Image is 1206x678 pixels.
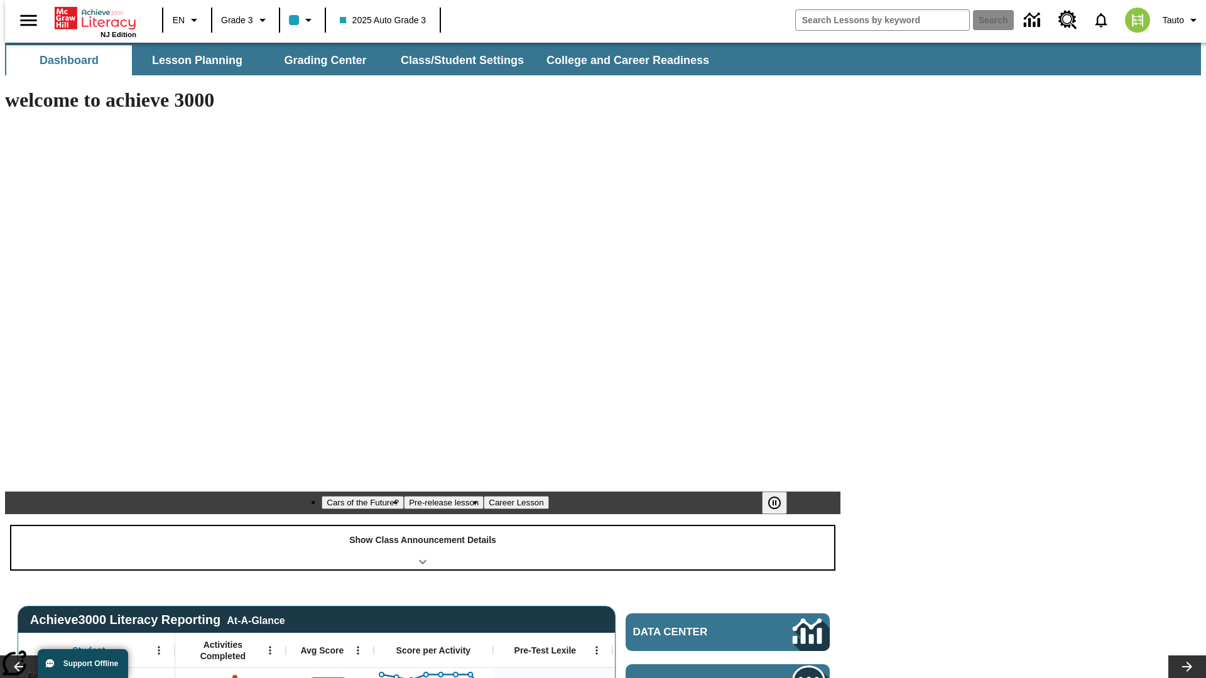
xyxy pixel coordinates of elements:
[1016,3,1051,38] a: Data Center
[349,641,367,660] button: Open Menu
[1168,655,1206,678] button: Lesson carousel, Next
[536,45,719,75] button: College and Career Readiness
[514,645,577,656] span: Pre-Test Lexile
[38,649,128,678] button: Support Offline
[182,639,264,662] span: Activities Completed
[149,641,168,660] button: Open Menu
[633,626,751,638] span: Data Center
[404,496,484,509] button: Slide 2 Pre-release lesson
[72,645,105,656] span: Student
[762,492,800,514] div: Pause
[221,14,253,27] span: Grade 3
[11,526,834,569] div: Show Class Announcement Details
[1125,8,1150,33] img: avatar image
[173,14,185,27] span: EN
[6,45,132,75] button: Dashboard
[5,43,1201,75] div: SubNavbar
[216,9,275,31] button: Grade: Grade 3, Select a grade
[55,4,136,38] div: Home
[1163,14,1184,27] span: Tauto
[55,6,136,31] a: Home
[587,641,606,660] button: Open Menu
[1158,9,1206,31] button: Profile/Settings
[484,496,548,509] button: Slide 3 Career Lesson
[263,45,388,75] button: Grading Center
[284,9,321,31] button: Class color is light blue. Change class color
[134,45,260,75] button: Lesson Planning
[300,645,344,656] span: Avg Score
[396,645,471,656] span: Score per Activity
[63,659,118,668] span: Support Offline
[167,9,207,31] button: Language: EN, Select a language
[391,45,534,75] button: Class/Student Settings
[10,2,47,39] button: Open side menu
[1051,3,1085,37] a: Resource Center, Will open in new tab
[1085,4,1117,36] a: Notifications
[100,31,136,38] span: NJ Edition
[227,613,285,627] div: At-A-Glance
[626,613,830,651] a: Data Center
[762,492,787,514] button: Pause
[340,14,426,27] span: 2025 Auto Grade 3
[5,89,840,112] h1: welcome to achieve 3000
[5,45,720,75] div: SubNavbar
[1117,4,1158,36] button: Select a new avatar
[261,641,280,660] button: Open Menu
[349,534,496,547] p: Show Class Announcement Details
[322,496,404,509] button: Slide 1 Cars of the Future?
[30,613,285,627] span: Achieve3000 Literacy Reporting
[796,10,969,30] input: search field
